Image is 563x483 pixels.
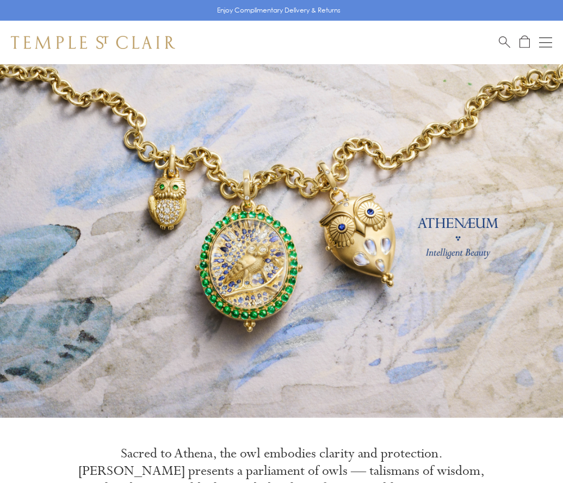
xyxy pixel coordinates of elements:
img: Temple St. Clair [11,36,175,49]
button: Open navigation [539,36,552,49]
a: Open Shopping Bag [519,35,530,49]
a: Search [499,35,510,49]
p: Enjoy Complimentary Delivery & Returns [217,5,341,16]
